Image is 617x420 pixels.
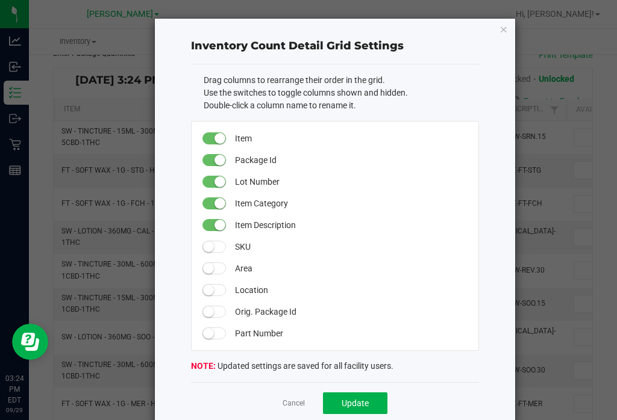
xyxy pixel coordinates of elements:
iframe: Resource center [12,324,48,360]
span: Orig. Package Id [235,301,466,323]
li: Double-click a column name to rename it. [204,99,479,112]
span: Area [235,258,466,279]
span: Package Id [235,149,466,171]
span: Lot Number [235,171,466,193]
span: Item Description [235,214,466,236]
span: Updated settings are saved for all facility users. [191,361,393,371]
span: Item Category [235,193,466,214]
span: SKU [235,236,466,258]
button: Update [323,392,387,414]
li: Drag columns to rearrange their order in the grid. [204,74,479,87]
span: Part Number [235,323,466,344]
a: Cancel [283,398,305,409]
div: Inventory Count Detail Grid Settings [191,38,479,54]
span: Item [235,128,466,149]
span: Location [235,279,466,301]
li: Use the switches to toggle columns shown and hidden. [204,87,479,99]
span: Update [342,398,369,408]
